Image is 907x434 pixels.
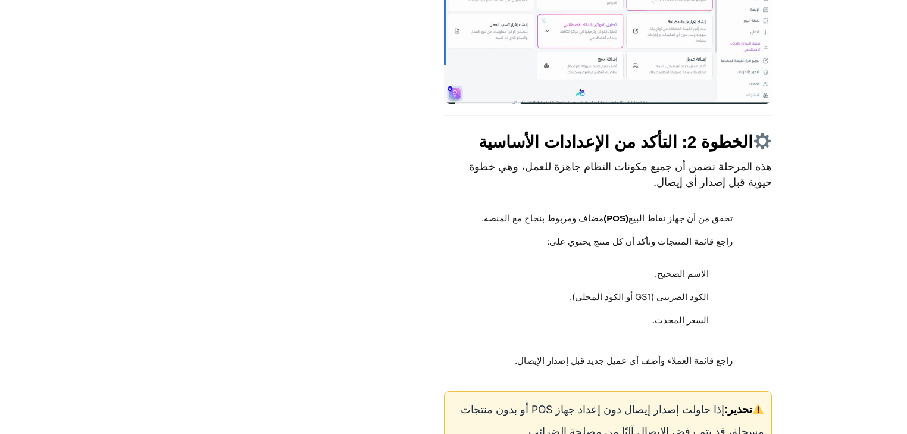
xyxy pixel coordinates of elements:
[456,231,748,332] li: راجع قائمة المنتجات وتأكد أن كل منتج يحتوي على:
[754,133,771,149] img: ⚙️
[456,350,748,373] li: راجع قائمة العملاء وأضف أي عميل جديد قبل إصدار الإيصال.
[456,208,748,231] li: تحقق من أن جهاز نقاط البيع مضاف ومربوط بنجاح مع المنصة.
[478,310,724,333] li: السعر المحدث.
[724,404,764,416] strong: تحذير:
[444,159,772,190] p: هذه المرحلة تضمن أن جميع مكونات النظام جاهزة للعمل، وهي خطوة حيوية قبل إصدار أي إيصال.
[478,132,772,153] span: الخطوة 2: التأكد من الإعدادات الأساسية
[478,263,724,286] li: الاسم الصحيح.
[478,286,724,310] li: الكود الضريبي (GS1 أو الكود المحلي).
[603,213,628,223] strong: (POS)
[753,404,764,414] img: ⚠️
